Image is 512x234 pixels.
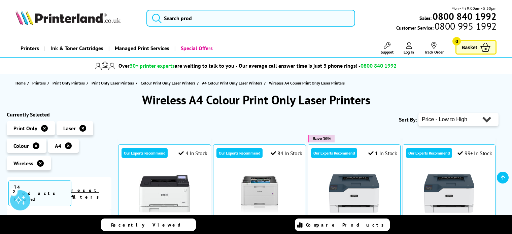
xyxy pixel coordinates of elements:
[308,135,334,142] button: Save 16%
[399,116,417,123] span: Sort By:
[406,148,452,158] div: Our Experts Recommend
[202,79,264,87] a: A4 Colour Print Only Laser Printers
[424,213,474,220] a: Xerox C230
[234,213,285,220] a: Brother HL-L3220CW
[312,136,331,141] span: Save 16%
[141,79,197,87] a: Colour Print Only Laser Printers
[122,148,168,158] div: Our Experts Recommend
[53,79,85,87] span: Print Only Printers
[404,49,414,55] span: Log In
[419,15,432,21] span: Sales:
[424,42,444,55] a: Track Order
[118,62,234,69] span: Over are waiting to talk to you
[7,111,111,118] div: Currently Selected
[32,79,46,87] span: Printers
[361,62,397,69] span: 0800 840 1992
[32,79,47,87] a: Printers
[269,80,345,86] span: Wireless A4 Colour Print Only Laser Printers
[306,222,387,228] span: Compare Products
[92,79,136,87] a: Print Only Laser Printers
[15,40,44,57] a: Printers
[146,10,355,27] input: Search prod
[434,23,497,29] span: 0800 995 1992
[44,40,108,57] a: Ink & Toner Cartridges
[457,150,492,157] div: 99+ In Stock
[101,219,196,231] a: Recently Viewed
[424,168,474,219] img: Xerox C230
[381,49,394,55] span: Support
[329,168,379,219] img: Xerox C230 (Box Opened)
[139,168,190,219] img: Canon i-SENSYS LBP631Cw
[50,40,103,57] span: Ink & Toner Cartridges
[63,125,76,132] span: Laser
[396,23,497,31] span: Customer Service:
[13,160,33,167] span: Wireless
[13,125,37,132] span: Print Only
[433,10,497,23] b: 0800 840 1992
[462,43,477,52] span: Basket
[71,187,103,200] a: reset filters
[7,92,505,108] h1: Wireless A4 Colour Print Only Laser Printers
[130,62,175,69] span: 30+ printer experts
[271,150,302,157] div: 84 In Stock
[368,150,397,157] div: 1 In Stock
[13,142,29,149] span: Colour
[174,40,218,57] a: Special Offers
[111,222,187,228] span: Recently Viewed
[234,168,285,219] img: Brother HL-L3220CW
[15,10,121,25] img: Printerland Logo
[55,142,61,149] span: A4
[53,79,87,87] a: Print Only Printers
[381,42,394,55] a: Support
[311,148,357,158] div: Our Experts Recommend
[455,40,497,55] a: Basket 0
[236,62,397,69] span: - Our average call answer time is just 3 phone rings! -
[15,10,138,26] a: Printerland Logo
[10,188,18,195] div: 2
[202,79,262,87] span: A4 Colour Print Only Laser Printers
[8,180,71,206] span: 34 Products Found
[451,5,497,11] span: Mon - Fri 9:00am - 5:30pm
[141,79,195,87] span: Colour Print Only Laser Printers
[15,79,27,87] a: Home
[108,40,174,57] a: Managed Print Services
[139,213,190,220] a: Canon i-SENSYS LBP631Cw
[329,213,379,220] a: Xerox C230 (Box Opened)
[216,148,263,158] div: Our Experts Recommend
[404,42,414,55] a: Log In
[452,37,461,45] span: 0
[295,219,390,231] a: Compare Products
[432,13,497,20] a: 0800 840 1992
[92,79,134,87] span: Print Only Laser Printers
[178,150,207,157] div: 4 In Stock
